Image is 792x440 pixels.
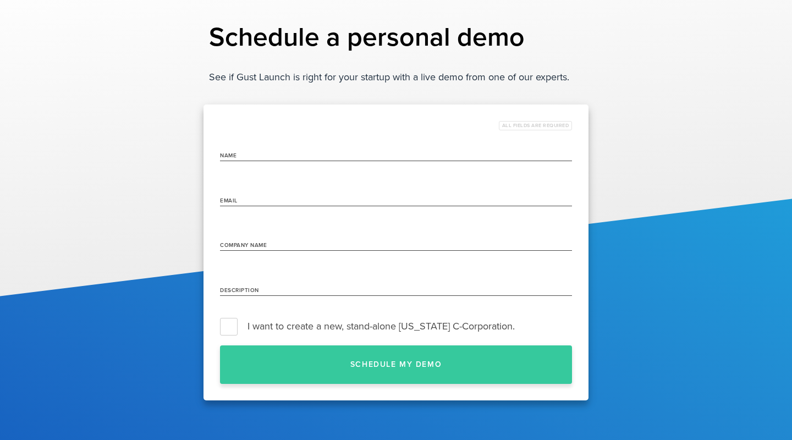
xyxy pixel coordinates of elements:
h1: Schedule a personal demo [209,22,583,54]
label: Company Name [220,243,267,248]
label: name [220,153,237,158]
label: Description [220,288,259,293]
label: I want to create a new, stand-alone [US_STATE] C-Corporation. [220,318,572,334]
button: Schedule my demo [220,345,572,384]
label: Email [220,199,238,204]
p: See if Gust Launch is right for your startup with a live demo from one of our experts. [209,70,583,84]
